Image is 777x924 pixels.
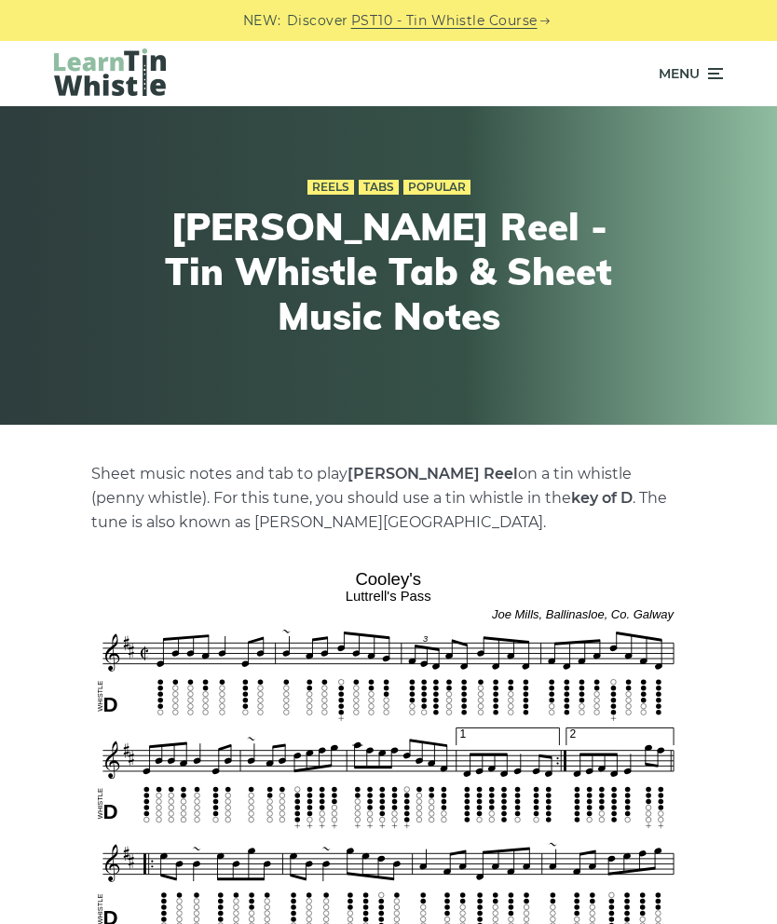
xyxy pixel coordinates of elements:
a: Reels [307,180,354,195]
span: Menu [659,50,700,97]
a: Popular [403,180,470,195]
img: LearnTinWhistle.com [54,48,166,96]
strong: key of D [571,489,633,507]
strong: [PERSON_NAME] Reel [348,465,518,482]
a: Tabs [359,180,399,195]
h1: [PERSON_NAME] Reel - Tin Whistle Tab & Sheet Music Notes [137,204,640,338]
p: Sheet music notes and tab to play on a tin whistle (penny whistle). For this tune, you should use... [91,462,686,535]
